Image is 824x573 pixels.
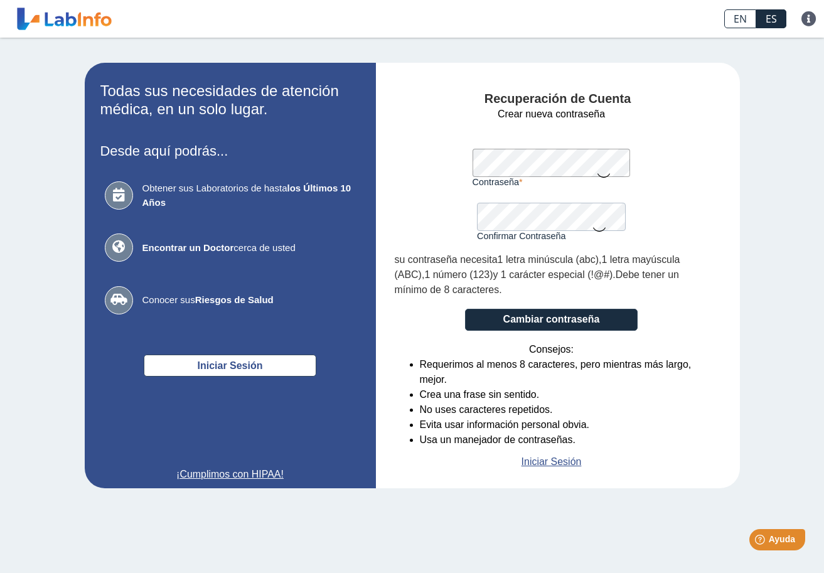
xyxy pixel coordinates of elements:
span: 1 número (123) [424,269,493,280]
b: los Últimos 10 Años [142,183,351,208]
label: Contraseña [473,177,631,187]
label: Confirmar Contraseña [477,231,626,241]
button: Cambiar contraseña [465,309,638,331]
a: Iniciar Sesión [522,454,582,469]
li: Requerimos al menos 8 caracteres, pero mientras más largo, mejor. [420,357,709,387]
span: su contraseña necesita [395,254,498,265]
h3: Desde aquí podrás... [100,143,360,159]
b: Riesgos de Salud [195,294,274,305]
span: Obtener sus Laboratorios de hasta [142,181,356,210]
li: No uses caracteres repetidos. [420,402,709,417]
span: y 1 carácter especial (!@#) [493,269,613,280]
a: ES [756,9,786,28]
span: Crear nueva contraseña [498,107,605,122]
span: Consejos: [529,342,574,357]
li: Evita usar información personal obvia. [420,417,709,432]
iframe: Help widget launcher [712,524,810,559]
span: 1 letra minúscula (abc) [498,254,599,265]
span: Conocer sus [142,293,356,308]
div: , , . . [395,252,709,297]
span: cerca de usted [142,241,356,255]
h4: Recuperación de Cuenta [395,92,721,107]
a: EN [724,9,756,28]
li: Crea una frase sin sentido. [420,387,709,402]
b: Encontrar un Doctor [142,242,234,253]
li: Usa un manejador de contraseñas. [420,432,709,447]
h2: Todas sus necesidades de atención médica, en un solo lugar. [100,82,360,119]
a: ¡Cumplimos con HIPAA! [100,467,360,482]
button: Iniciar Sesión [144,355,316,377]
